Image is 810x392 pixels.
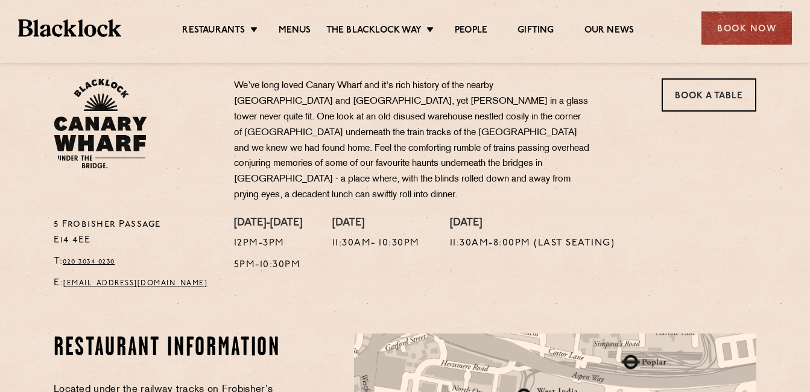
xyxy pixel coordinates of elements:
[701,11,792,45] div: Book Now
[54,254,216,270] p: T:
[517,25,554,38] a: Gifting
[234,236,302,251] p: 12pm-3pm
[54,276,216,291] p: E:
[234,78,590,203] p: We’ve long loved Canary Wharf and it's rich history of the nearby [GEOGRAPHIC_DATA] and [GEOGRAPH...
[332,236,420,251] p: 11:30am- 10:30pm
[182,25,245,38] a: Restaurants
[455,25,487,38] a: People
[584,25,634,38] a: Our News
[63,258,115,265] a: 020 3034 0230
[18,19,121,37] img: BL_Textured_Logo-footer-cropped.svg
[54,334,285,364] h2: Restaurant Information
[332,217,420,230] h4: [DATE]
[54,78,147,169] img: BL_CW_Logo_Website.svg
[234,258,302,273] p: 5pm-10:30pm
[63,280,207,287] a: [EMAIL_ADDRESS][DOMAIN_NAME]
[450,217,615,230] h4: [DATE]
[234,217,302,230] h4: [DATE]-[DATE]
[450,236,615,251] p: 11:30am-8:00pm (Last Seating)
[326,25,422,38] a: The Blacklock Way
[279,25,311,38] a: Menus
[662,78,756,112] a: Book a Table
[54,217,216,248] p: 5 Frobisher Passage E14 4EE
